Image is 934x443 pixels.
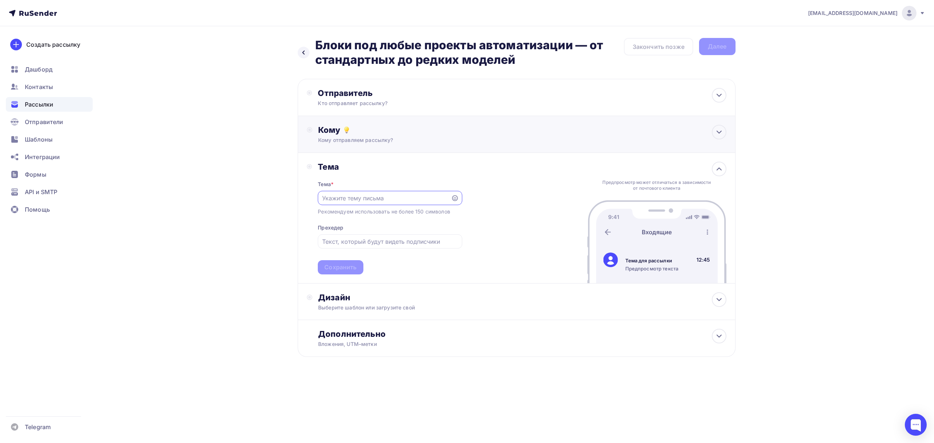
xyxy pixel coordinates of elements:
[322,194,447,203] input: Укажите тему письма
[6,62,93,77] a: Дашборд
[6,132,93,147] a: Шаблоны
[6,167,93,182] a: Формы
[318,208,450,215] div: Рекомендуем использовать не более 150 символов
[25,423,51,431] span: Telegram
[625,265,679,272] div: Предпросмотр текста
[6,115,93,129] a: Отправители
[601,180,713,191] div: Предпросмотр может отличаться в зависимости от почтового клиента
[26,40,80,49] div: Создать рассылку
[808,6,925,20] a: [EMAIL_ADDRESS][DOMAIN_NAME]
[25,153,60,161] span: Интеграции
[318,88,476,98] div: Отправитель
[25,135,53,144] span: Шаблоны
[25,100,53,109] span: Рассылки
[25,188,57,196] span: API и SMTP
[318,136,686,144] div: Кому отправляем рассылку?
[315,38,624,67] h2: Блоки под любые проекты автоматизации — от стандартных до редких моделей
[318,181,333,188] div: Тема
[6,80,93,94] a: Контакты
[25,170,46,179] span: Формы
[318,304,686,311] div: Выберите шаблон или загрузите свой
[318,224,343,231] div: Прехедер
[318,329,726,339] div: Дополнительно
[625,257,679,264] div: Тема для рассылки
[808,9,898,17] span: [EMAIL_ADDRESS][DOMAIN_NAME]
[696,256,710,263] div: 12:45
[318,292,726,303] div: Дизайн
[318,162,462,172] div: Тема
[25,118,63,126] span: Отправители
[25,65,53,74] span: Дашборд
[318,340,686,348] div: Вложения, UTM–метки
[25,82,53,91] span: Контакты
[25,205,50,214] span: Помощь
[322,237,458,246] input: Текст, который будут видеть подписчики
[318,125,726,135] div: Кому
[318,100,460,107] div: Кто отправляет рассылку?
[6,97,93,112] a: Рассылки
